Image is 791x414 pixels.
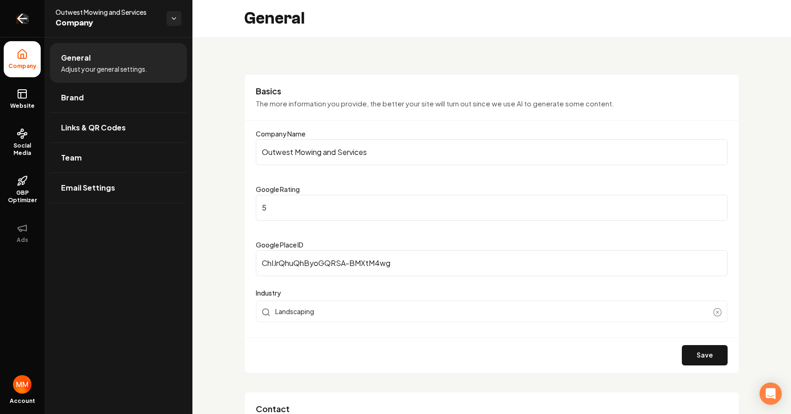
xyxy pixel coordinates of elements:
span: Social Media [4,142,41,157]
input: Google Place ID [256,250,728,276]
span: General [61,52,91,63]
span: Team [61,152,82,163]
label: Google Place ID [256,241,303,249]
label: Google Rating [256,185,300,193]
button: Open user button [13,375,31,394]
p: The more information you provide, the better your site will turn out since we use AI to generate ... [256,99,728,109]
a: Website [4,81,41,117]
span: Brand [61,92,84,103]
a: GBP Optimizer [4,168,41,211]
h2: General [244,9,305,28]
span: GBP Optimizer [4,189,41,204]
a: Email Settings [50,173,187,203]
span: Email Settings [61,182,115,193]
input: Google Rating [256,195,728,221]
span: Ads [13,236,32,244]
span: Adjust your general settings. [61,64,147,74]
button: Save [682,345,728,365]
label: Industry [256,287,728,298]
img: Matthew Meyer [13,375,31,394]
label: Company Name [256,130,305,138]
span: Company [5,62,40,70]
span: Company [56,17,159,30]
h3: Basics [256,86,728,97]
a: Team [50,143,187,173]
input: Company Name [256,139,728,165]
a: Links & QR Codes [50,113,187,142]
button: Ads [4,215,41,251]
span: Website [6,102,38,110]
a: Brand [50,83,187,112]
span: Account [10,397,35,405]
div: Open Intercom Messenger [760,383,782,405]
a: Social Media [4,121,41,164]
span: Links & QR Codes [61,122,126,133]
span: Outwest Mowing and Services [56,7,159,17]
